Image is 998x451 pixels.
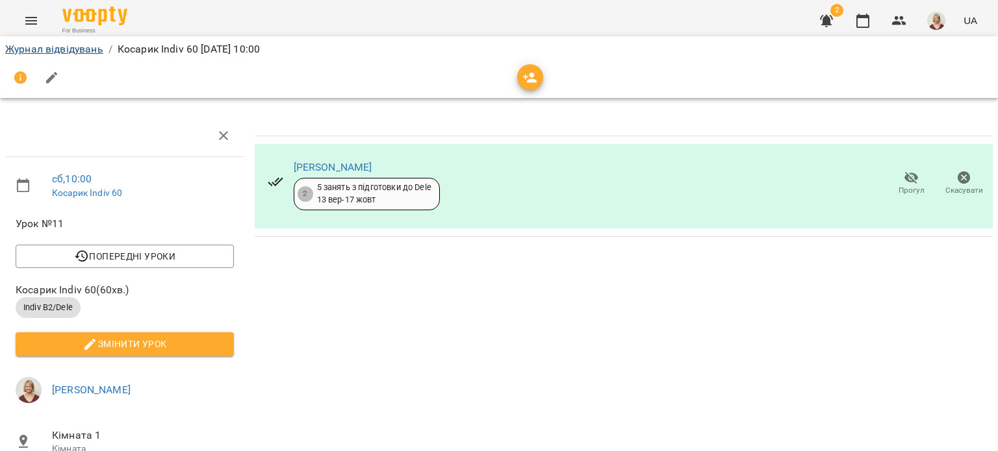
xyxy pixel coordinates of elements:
span: Скасувати [945,185,983,196]
div: 2 [298,186,313,202]
p: Косарик Indiv 60 [DATE] 10:00 [118,42,260,57]
div: 5 занять з підготовки до Dele 13 вер - 17 жовт [317,182,431,206]
span: Кімната 1 [52,428,234,443]
nav: breadcrumb [5,42,993,57]
span: 2 [830,4,843,17]
a: [PERSON_NAME] [52,384,131,396]
span: Косарик Indiv 60 ( 60 хв. ) [16,282,234,298]
img: b6bf6b059c2aeaed886fa5ba7136607d.jpg [16,377,42,403]
li: / [109,42,112,57]
button: UA [958,8,982,32]
span: Попередні уроки [26,249,224,264]
span: Урок №11 [16,216,234,232]
a: Журнал відвідувань [5,43,103,55]
a: [PERSON_NAME] [294,161,372,173]
button: Попередні уроки [16,245,234,268]
img: b6bf6b059c2aeaed886fa5ba7136607d.jpg [927,12,945,30]
a: Косарик Indiv 60 [52,188,122,198]
span: Indiv B2/Dele [16,302,81,313]
a: сб , 10:00 [52,173,92,185]
button: Скасувати [938,165,990,202]
span: For Business [62,27,127,35]
img: Voopty Logo [62,6,127,25]
button: Змінити урок [16,332,234,356]
button: Прогул [885,165,938,202]
span: Прогул [899,185,925,196]
button: Menu [16,5,47,36]
span: UA [964,14,977,27]
span: Змінити урок [26,336,224,352]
